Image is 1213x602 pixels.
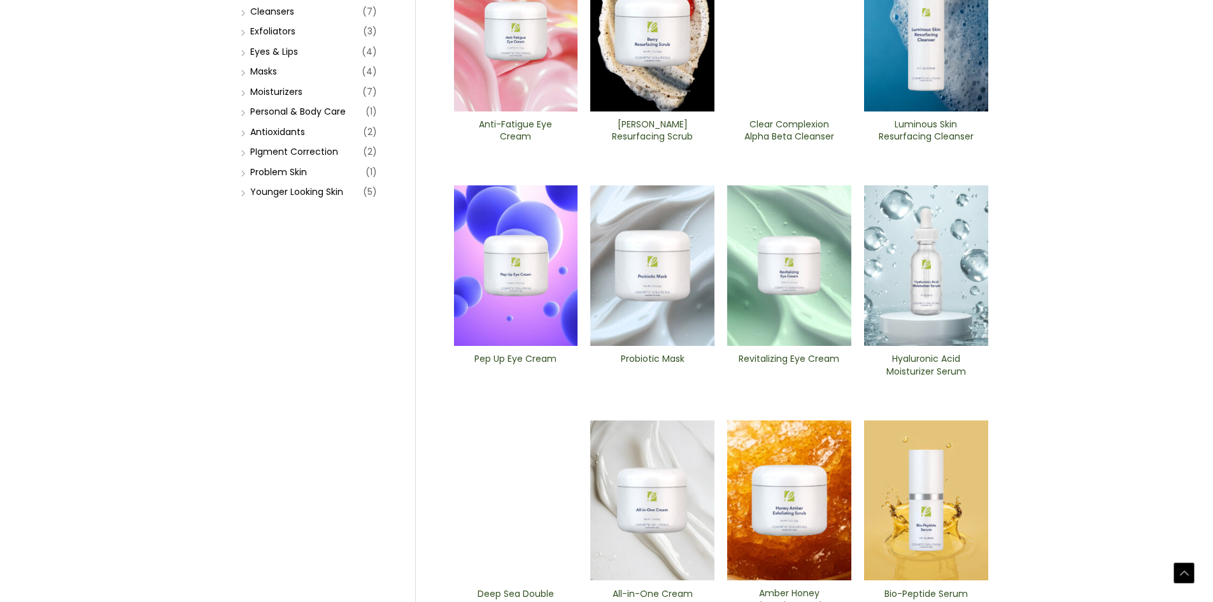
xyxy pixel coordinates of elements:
a: Problem Skin [250,166,307,178]
span: (7) [362,3,377,20]
h2: Revitalizing ​Eye Cream [738,353,841,377]
a: Probiotic Mask [601,353,704,382]
a: Anti-Fatigue Eye Cream [464,118,567,147]
a: Eyes & Lips [250,45,298,58]
a: Exfoliators [250,25,295,38]
a: Pep Up Eye Cream [464,353,567,382]
span: (4) [362,43,377,61]
img: Amber Honey Cleansing Scrub [727,420,851,580]
img: Pep Up Eye Cream [454,185,578,346]
a: Masks [250,65,277,78]
span: (3) [363,22,377,40]
h2: Hyaluronic Acid Moisturizer Serum [875,353,977,377]
img: Deep Sea Double Cleanser [454,420,578,581]
img: Hyaluronic moisturizer Serum [864,185,988,346]
img: All In One Cream [590,420,714,581]
img: Revitalizing ​Eye Cream [727,185,851,346]
h2: Pep Up Eye Cream [464,353,567,377]
h2: Anti-Fatigue Eye Cream [464,118,567,143]
span: (7) [362,83,377,101]
span: (4) [362,62,377,80]
a: Moisturizers [250,85,302,98]
a: [PERSON_NAME] Resurfacing Scrub [601,118,704,147]
img: Probiotic Mask [590,185,714,346]
a: Hyaluronic Acid Moisturizer Serum [875,353,977,382]
h2: Luminous Skin Resurfacing ​Cleanser [875,118,977,143]
a: Cleansers [250,5,294,18]
a: PIgment Correction [250,145,338,158]
span: (1) [365,103,377,120]
a: Personal & Body Care [250,105,346,118]
a: Antioxidants [250,125,305,138]
img: Bio-Peptide ​Serum [864,420,988,581]
a: Revitalizing ​Eye Cream [738,353,841,382]
span: (2) [363,123,377,141]
a: Younger Looking Skin [250,185,343,198]
a: Clear Complexion Alpha Beta ​Cleanser [738,118,841,147]
span: (2) [363,143,377,161]
h2: Clear Complexion Alpha Beta ​Cleanser [738,118,841,143]
h2: Probiotic Mask [601,353,704,377]
span: (5) [363,183,377,201]
span: (1) [365,163,377,181]
a: Luminous Skin Resurfacing ​Cleanser [875,118,977,147]
h2: [PERSON_NAME] Resurfacing Scrub [601,118,704,143]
